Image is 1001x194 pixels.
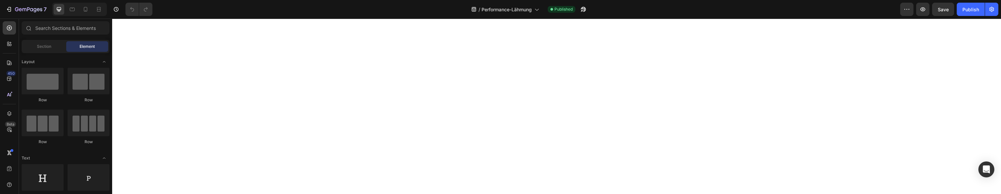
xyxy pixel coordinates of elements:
span: Layout [22,59,35,65]
div: Open Intercom Messenger [978,161,994,177]
span: Text [22,155,30,161]
span: Published [554,6,573,12]
span: Section [37,44,51,49]
div: 450 [6,71,16,76]
button: Save [932,3,954,16]
span: Toggle open [99,56,109,67]
div: Publish [962,6,979,13]
span: Toggle open [99,153,109,163]
p: 7 [44,5,47,13]
iframe: Design area [112,19,1001,194]
span: Save [938,7,949,12]
div: Row [22,139,64,145]
button: Publish [957,3,985,16]
div: Beta [5,122,16,127]
span: Element [80,44,95,49]
div: Row [68,97,109,103]
div: Row [22,97,64,103]
button: 7 [3,3,50,16]
span: Performance-Lähmung [482,6,532,13]
input: Search Sections & Elements [22,21,109,35]
div: Row [68,139,109,145]
div: Undo/Redo [125,3,152,16]
span: / [479,6,480,13]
